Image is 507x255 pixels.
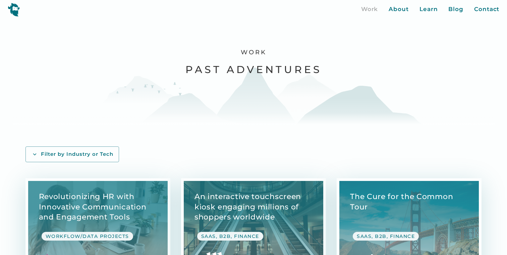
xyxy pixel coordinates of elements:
a: Blog [448,5,463,14]
div: Filter by Industry or Tech [41,151,113,158]
a: Learn [419,5,438,14]
img: yeti logo icon [8,3,20,16]
a: About [389,5,409,14]
h1: Work [241,49,267,56]
a: Filter by Industry or Tech [25,146,119,162]
a: Contact [474,5,499,14]
a: Work [361,5,378,14]
h2: Past Adventures [185,63,322,76]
